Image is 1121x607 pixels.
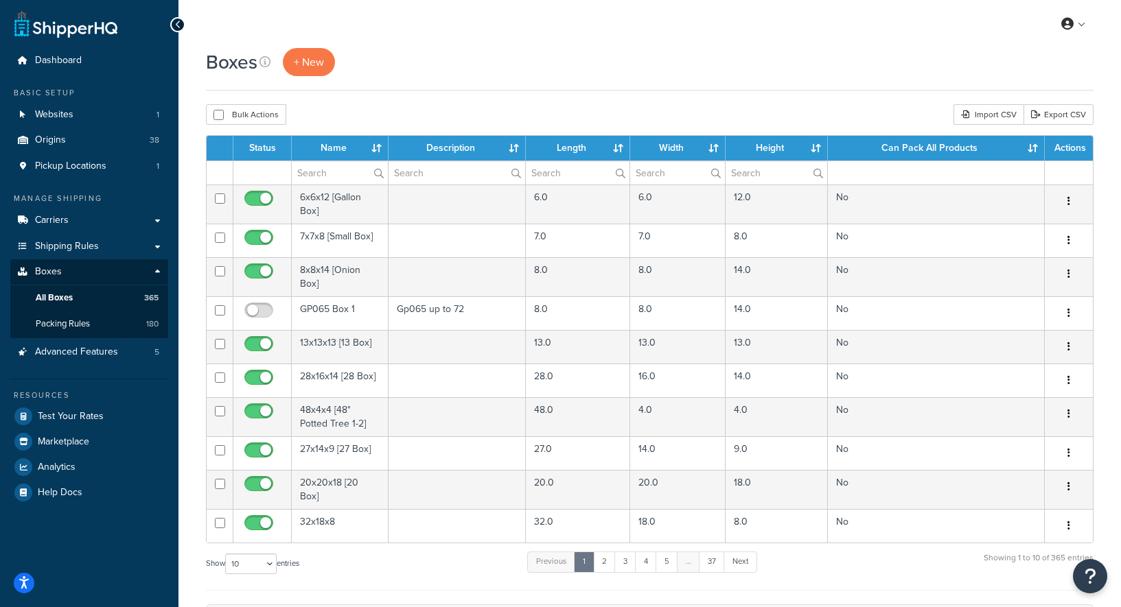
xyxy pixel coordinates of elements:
td: 6.0 [526,185,629,224]
span: Boxes [35,266,62,278]
a: 2 [593,551,616,572]
td: 8.0 [526,296,629,330]
input: Search [526,161,629,185]
span: Help Docs [38,487,82,499]
td: No [828,224,1045,257]
td: No [828,436,1045,470]
a: ShipperHQ Home [14,10,117,38]
td: 27x14x9 [27 Box] [292,436,389,470]
div: Import CSV [954,104,1024,125]
td: 8.0 [726,224,827,257]
a: Help Docs [10,480,168,505]
span: Origins [35,134,66,146]
li: Origins [10,128,168,153]
td: 6.0 [630,185,726,224]
td: 28.0 [526,364,629,397]
a: Pickup Locations 1 [10,154,168,179]
td: 8.0 [630,257,726,296]
span: 180 [146,318,159,330]
a: 1 [574,551,594,572]
span: 1 [157,109,159,121]
td: 28x16x14 [28 Box] [292,364,389,397]
li: Marketplace [10,429,168,454]
td: 20.0 [630,470,726,509]
h1: Boxes [206,49,257,75]
td: GP065 Box 1 [292,296,389,330]
a: Previous [527,551,575,572]
a: 5 [656,551,678,572]
td: 7.0 [630,224,726,257]
td: No [828,470,1045,509]
button: Open Resource Center [1073,559,1107,593]
input: Search [389,161,525,185]
td: 7x7x8 [Small Box] [292,224,389,257]
span: 5 [154,346,159,358]
a: Shipping Rules [10,234,168,259]
span: 38 [150,134,159,146]
td: 18.0 [630,509,726,543]
a: Packing Rules 180 [10,311,168,337]
li: Boxes [10,259,168,337]
li: Websites [10,102,168,128]
div: Showing 1 to 10 of 365 entries [984,550,1094,580]
td: 6x6x12 [Gallon Box] [292,185,389,224]
a: 3 [614,551,636,572]
select: Showentries [225,554,277,574]
a: + New [283,48,335,76]
td: No [828,296,1045,330]
td: 12.0 [726,185,827,224]
input: Search [726,161,827,185]
span: 1 [157,160,159,172]
span: 365 [144,292,159,304]
td: 8.0 [630,296,726,330]
li: Pickup Locations [10,154,168,179]
a: Origins 38 [10,128,168,153]
th: Width : activate to sort column ascending [630,136,726,160]
td: 32x18x8 [292,509,389,543]
td: No [828,330,1045,364]
td: 4.0 [630,397,726,436]
td: 48.0 [526,397,629,436]
li: Packing Rules [10,311,168,337]
td: No [828,185,1045,224]
th: Height : activate to sort column ascending [726,136,827,160]
td: 13.0 [630,330,726,364]
td: 9.0 [726,436,827,470]
th: Actions [1045,136,1093,160]
li: Dashboard [10,48,168,73]
th: Can Pack All Products : activate to sort column ascending [828,136,1045,160]
td: 14.0 [726,364,827,397]
td: No [828,257,1045,296]
div: Resources [10,390,168,401]
a: 4 [635,551,657,572]
td: 7.0 [526,224,629,257]
a: Advanced Features 5 [10,340,168,365]
li: Advanced Features [10,340,168,365]
td: No [828,364,1045,397]
span: Pickup Locations [35,160,106,172]
a: Test Your Rates [10,404,168,429]
span: Carriers [35,215,69,226]
a: Analytics [10,455,168,479]
td: Gp065 up to 72 [389,296,526,330]
th: Length : activate to sort column ascending [526,136,629,160]
td: 48x4x4 [48" Potted Tree 1-2] [292,397,389,436]
a: Next [724,551,757,572]
span: Packing Rules [36,318,90,330]
li: All Boxes [10,285,168,311]
span: Shipping Rules [35,241,99,252]
span: Marketplace [38,436,89,448]
td: 27.0 [526,436,629,470]
span: Advanced Features [35,346,118,358]
td: 14.0 [726,296,827,330]
td: 18.0 [726,470,827,509]
td: 20x20x18 [20 Box] [292,470,389,509]
td: 14.0 [726,257,827,296]
a: 37 [699,551,725,572]
td: 8.0 [726,509,827,543]
td: 8x8x14 [Onion Box] [292,257,389,296]
input: Search [292,161,388,185]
